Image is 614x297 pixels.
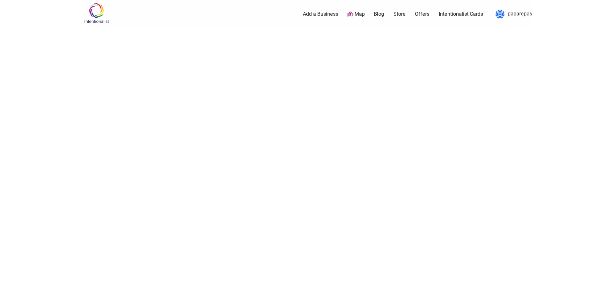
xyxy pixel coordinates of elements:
[374,11,384,18] a: Blog
[303,11,338,18] a: Add a Business
[439,11,483,18] a: Intentionalist Cards
[81,3,112,23] img: Intentionalist
[492,8,532,20] a: paparepas
[393,11,406,18] a: Store
[415,11,429,18] a: Offers
[347,11,365,18] a: Map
